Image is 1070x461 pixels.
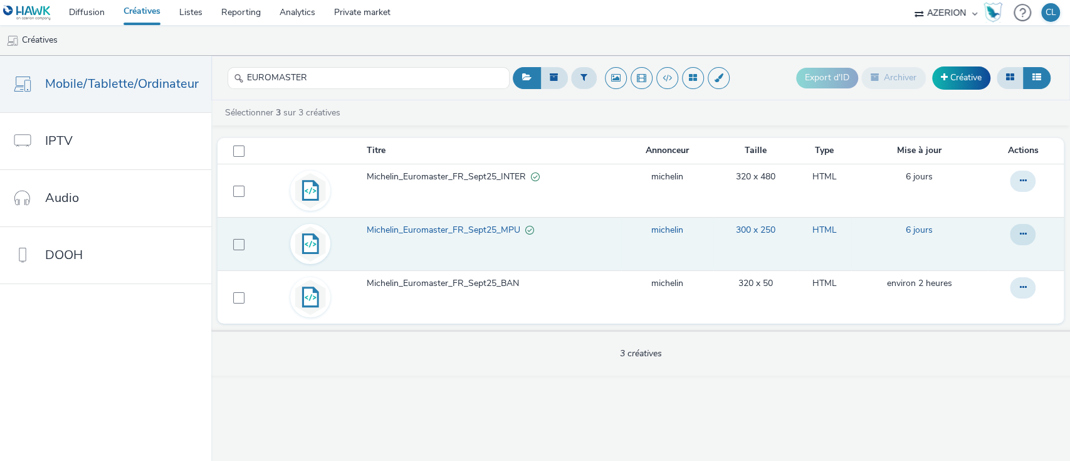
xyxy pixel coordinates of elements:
[367,277,621,296] a: Michelin_Euromaster_FR_Sept25_BAN
[906,171,933,183] span: 6 jours
[224,107,345,119] a: Sélectionner sur 3 créatives
[620,347,662,359] span: 3 créatives
[735,224,775,236] a: 300 x 250
[525,224,534,237] div: Valide
[1046,3,1056,22] div: CL
[983,3,1007,23] a: Hawk Academy
[651,224,683,236] a: michelin
[997,67,1024,88] button: Grille
[365,138,622,164] th: Titre
[1023,67,1051,88] button: Liste
[812,171,837,183] a: HTML
[367,171,621,189] a: Michelin_Euromaster_FR_Sept25_INTERValide
[367,224,525,236] span: Michelin_Euromaster_FR_Sept25_MPU
[292,172,328,209] img: code.svg
[932,66,990,89] a: Créative
[45,75,199,93] span: Mobile/Tablette/Ordinateur
[6,34,19,47] img: mobile
[292,279,328,315] img: code.svg
[45,132,73,150] span: IPTV
[3,5,51,21] img: undefined Logo
[713,138,797,164] th: Taille
[886,277,952,290] a: 25 septembre 2025, 10:18
[651,277,683,290] a: michelin
[45,189,79,207] span: Audio
[651,171,683,183] a: michelin
[861,67,926,88] button: Archiver
[367,171,531,183] span: Michelin_Euromaster_FR_Sept25_INTER
[906,171,933,183] a: 19 septembre 2025, 11:33
[886,277,952,289] span: environ 2 heures
[45,246,83,264] span: DOOH
[983,3,1002,23] img: Hawk Academy
[851,138,987,164] th: Mise à jour
[531,171,540,184] div: Valide
[812,224,837,236] a: HTML
[276,107,281,119] strong: 3
[812,277,837,290] a: HTML
[735,171,775,183] a: 320 x 480
[621,138,713,164] th: Annonceur
[987,138,1064,164] th: Actions
[367,224,621,243] a: Michelin_Euromaster_FR_Sept25_MPUValide
[906,224,933,236] a: 19 septembre 2025, 11:33
[228,67,510,89] input: Rechercher...
[367,277,524,290] span: Michelin_Euromaster_FR_Sept25_BAN
[797,138,851,164] th: Type
[292,226,328,262] img: code.svg
[906,224,933,236] span: 6 jours
[738,277,772,290] a: 320 x 50
[796,68,858,88] button: Export d'ID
